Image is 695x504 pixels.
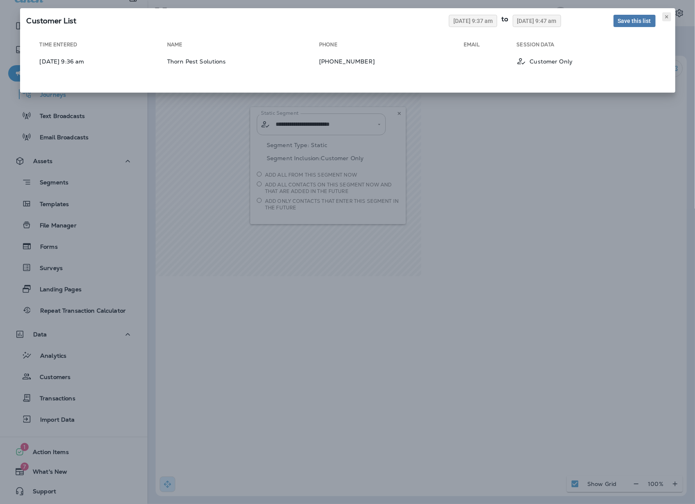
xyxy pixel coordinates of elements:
div: Customer Only [516,56,655,66]
span: SQL [27,16,77,25]
th: Time Entered [33,41,167,51]
th: Email [464,41,516,51]
button: [DATE] 9:37 am [449,15,497,27]
span: Save this list [618,18,651,24]
td: [DATE] 9:36 am [33,53,167,70]
th: Name [167,41,319,51]
button: [DATE] 9:47 am [513,15,561,27]
td: Thorn Pest Solutions [167,53,319,70]
span: [DATE] 9:47 am [517,18,557,24]
th: Phone [319,41,464,51]
div: to [497,15,512,27]
p: Customer Only [530,58,573,65]
th: Session Data [516,41,662,51]
td: [PHONE_NUMBER] [319,53,464,70]
span: [DATE] 9:37 am [453,18,493,24]
button: Save this list [614,15,656,27]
